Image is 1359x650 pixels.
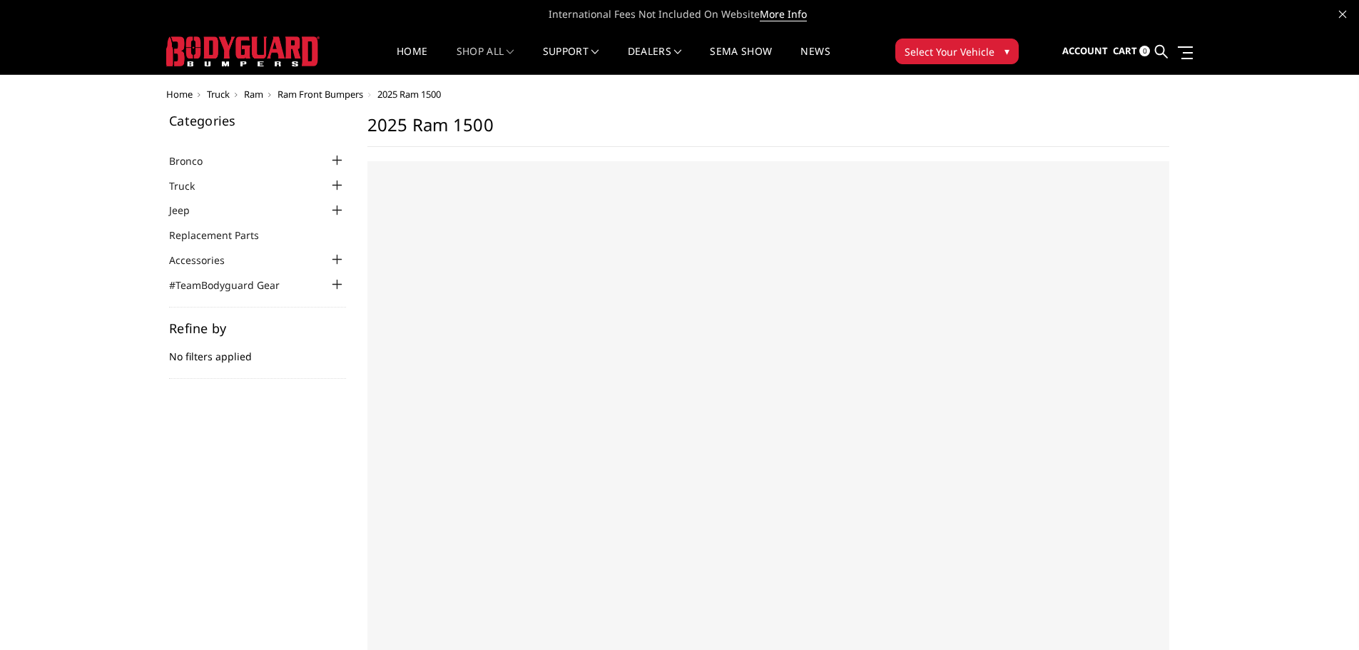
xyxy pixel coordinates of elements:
a: Cart 0 [1113,32,1150,71]
span: Account [1062,44,1108,57]
span: 2025 Ram 1500 [377,88,441,101]
a: Ram [244,88,263,101]
h5: Categories [169,114,346,127]
a: #TeamBodyguard Gear [169,278,297,293]
a: Ram Front Bumpers [278,88,363,101]
a: Support [543,46,599,74]
a: Account [1062,32,1108,71]
a: Home [166,88,193,101]
a: Replacement Parts [169,228,277,243]
a: shop all [457,46,514,74]
div: No filters applied [169,322,346,379]
h5: Refine by [169,322,346,335]
a: Accessories [169,253,243,268]
span: Select Your Vehicle [905,44,994,59]
button: Select Your Vehicle [895,39,1019,64]
a: News [800,46,830,74]
span: Cart [1113,44,1137,57]
a: SEMA Show [710,46,772,74]
a: Truck [169,178,213,193]
h1: 2025 Ram 1500 [367,114,1169,147]
a: More Info [760,7,807,21]
a: Jeep [169,203,208,218]
a: Truck [207,88,230,101]
a: Home [397,46,427,74]
img: BODYGUARD BUMPERS [166,36,320,66]
span: 0 [1139,46,1150,56]
span: ▾ [1004,44,1009,59]
a: Bronco [169,153,220,168]
a: Dealers [628,46,682,74]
